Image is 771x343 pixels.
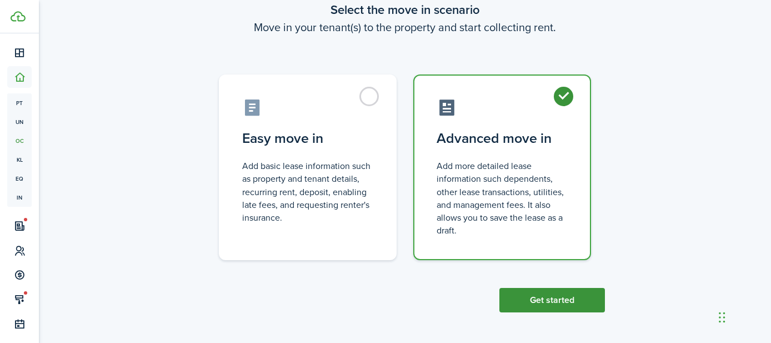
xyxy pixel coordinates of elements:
div: Drag [719,301,725,334]
img: TenantCloud [11,11,26,22]
control-radio-card-description: Add more detailed lease information such dependents, other lease transactions, utilities, and man... [437,160,568,237]
a: pt [7,93,32,112]
control-radio-card-title: Easy move in [242,128,373,148]
a: eq [7,169,32,188]
wizard-step-header-description: Move in your tenant(s) to the property and start collecting rent. [205,19,605,36]
a: oc [7,131,32,150]
control-radio-card-title: Advanced move in [437,128,568,148]
control-radio-card-description: Add basic lease information such as property and tenant details, recurring rent, deposit, enablin... [242,160,373,224]
button: Get started [499,288,605,312]
a: un [7,112,32,131]
wizard-step-header-title: Select the move in scenario [205,1,605,19]
a: in [7,188,32,207]
a: kl [7,150,32,169]
iframe: Chat Widget [715,290,771,343]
